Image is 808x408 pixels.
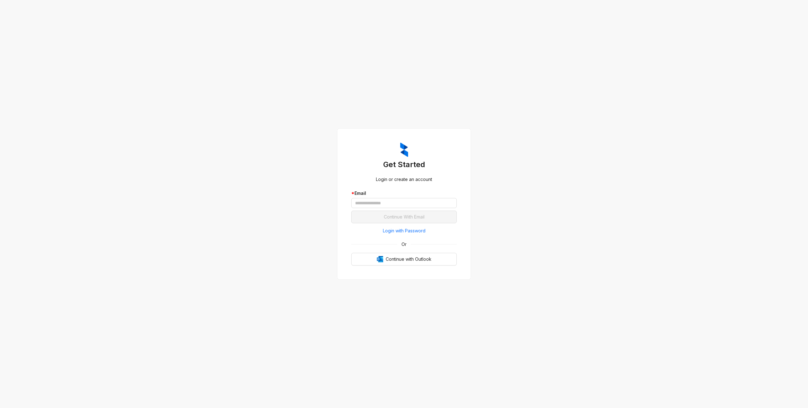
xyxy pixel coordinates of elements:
div: Email [351,190,457,197]
span: Login with Password [383,227,425,234]
button: OutlookContinue with Outlook [351,253,457,265]
span: Or [397,241,411,248]
div: Login or create an account [351,176,457,183]
button: Continue With Email [351,211,457,223]
img: ZumaIcon [400,143,408,157]
span: Continue with Outlook [386,256,431,263]
h3: Get Started [351,160,457,170]
button: Login with Password [351,226,457,236]
img: Outlook [377,256,383,262]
